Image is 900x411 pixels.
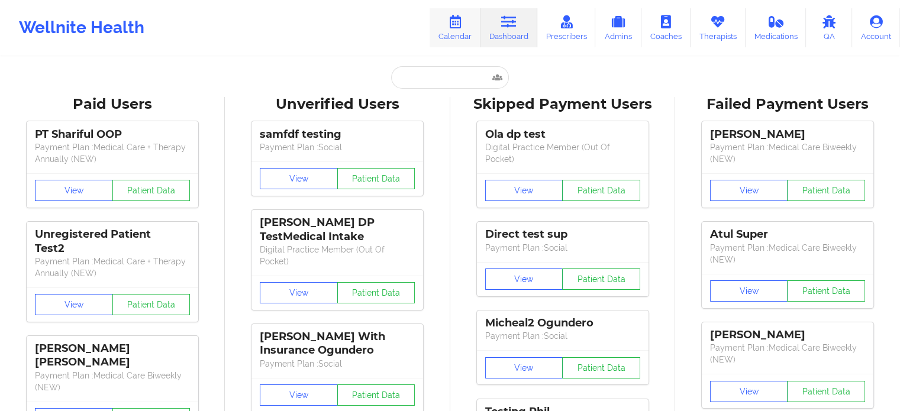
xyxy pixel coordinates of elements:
[787,280,865,302] button: Patient Data
[459,95,667,114] div: Skipped Payment Users
[562,357,640,378] button: Patient Data
[35,294,113,315] button: View
[562,268,640,290] button: Patient Data
[485,357,563,378] button: View
[485,128,640,141] div: Ola dp test
[787,180,865,201] button: Patient Data
[852,8,900,47] a: Account
[430,8,480,47] a: Calendar
[35,180,113,201] button: View
[35,128,190,141] div: PT Shariful OOP
[485,330,640,342] p: Payment Plan : Social
[260,384,338,406] button: View
[485,242,640,254] p: Payment Plan : Social
[537,8,596,47] a: Prescribers
[710,228,865,241] div: Atul Super
[787,381,865,402] button: Patient Data
[35,255,190,279] p: Payment Plan : Medical Care + Therapy Annually (NEW)
[260,282,338,303] button: View
[691,8,746,47] a: Therapists
[485,228,640,241] div: Direct test sup
[710,180,788,201] button: View
[710,141,865,165] p: Payment Plan : Medical Care Biweekly (NEW)
[112,294,191,315] button: Patient Data
[485,316,640,330] div: Micheal2 Ogundero
[337,384,415,406] button: Patient Data
[641,8,691,47] a: Coaches
[35,370,190,393] p: Payment Plan : Medical Care Biweekly (NEW)
[35,141,190,165] p: Payment Plan : Medical Care + Therapy Annually (NEW)
[260,358,415,370] p: Payment Plan : Social
[710,328,865,342] div: [PERSON_NAME]
[260,216,415,243] div: [PERSON_NAME] DP TestMedical Intake
[337,282,415,303] button: Patient Data
[710,128,865,141] div: [PERSON_NAME]
[806,8,852,47] a: QA
[595,8,641,47] a: Admins
[260,141,415,153] p: Payment Plan : Social
[480,8,537,47] a: Dashboard
[485,268,563,290] button: View
[8,95,217,114] div: Paid Users
[337,168,415,189] button: Patient Data
[35,228,190,255] div: Unregistered Patient Test2
[562,180,640,201] button: Patient Data
[710,381,788,402] button: View
[485,180,563,201] button: View
[260,168,338,189] button: View
[260,330,415,357] div: [PERSON_NAME] With Insurance Ogundero
[710,342,865,365] p: Payment Plan : Medical Care Biweekly (NEW)
[746,8,807,47] a: Medications
[683,95,892,114] div: Failed Payment Users
[112,180,191,201] button: Patient Data
[35,342,190,369] div: [PERSON_NAME] [PERSON_NAME]
[710,280,788,302] button: View
[233,95,441,114] div: Unverified Users
[485,141,640,165] p: Digital Practice Member (Out Of Pocket)
[260,244,415,267] p: Digital Practice Member (Out Of Pocket)
[710,242,865,266] p: Payment Plan : Medical Care Biweekly (NEW)
[260,128,415,141] div: samfdf testing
